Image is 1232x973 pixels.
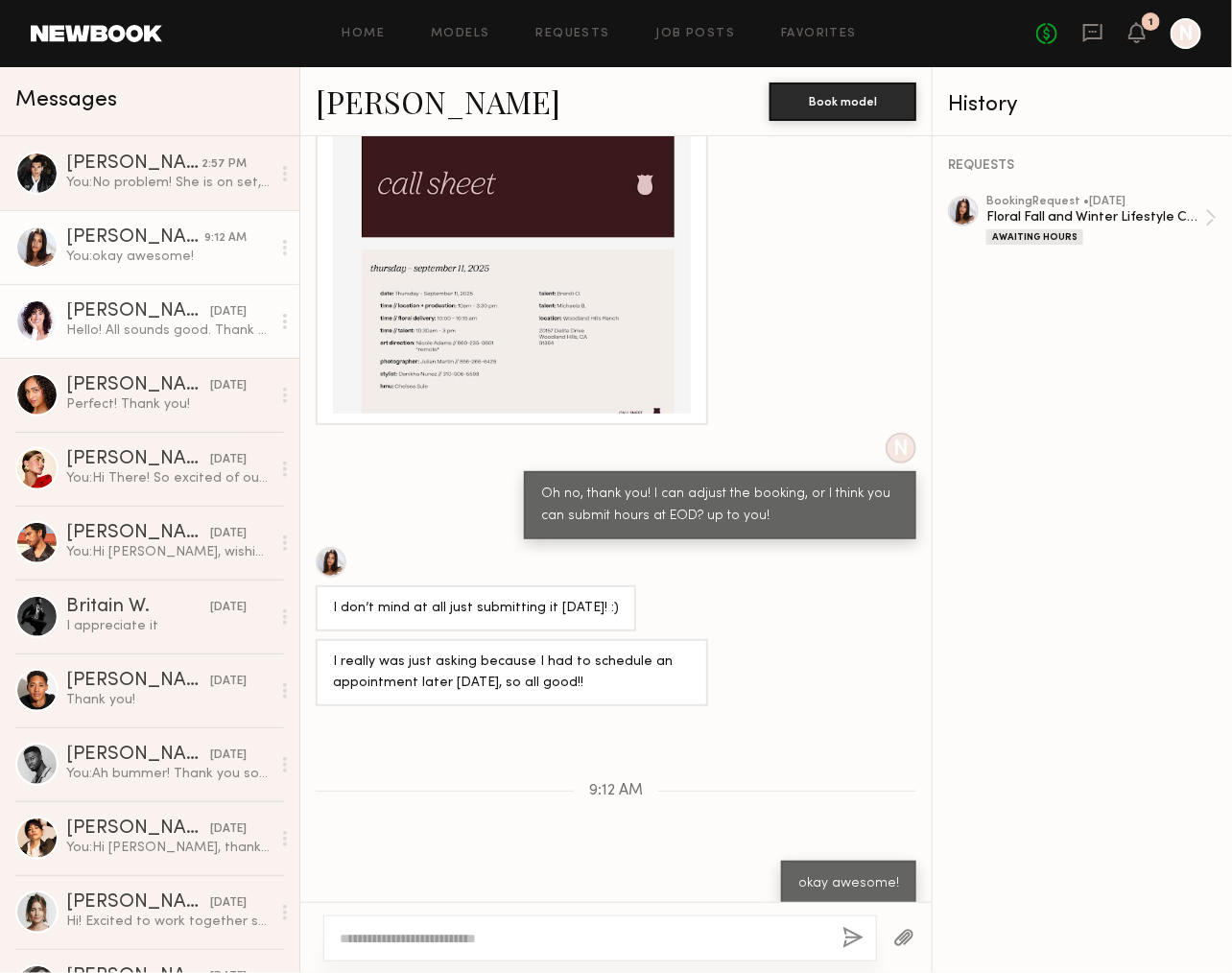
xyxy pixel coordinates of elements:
[66,469,271,487] div: You: Hi There! So excited of our upcoming campaign. Here is a revised deck + call sheet with impo...
[66,154,201,174] div: [PERSON_NAME]
[781,28,857,40] a: Favorites
[66,450,210,469] div: [PERSON_NAME]
[66,893,210,913] div: [PERSON_NAME]
[536,28,610,40] a: Requests
[15,89,117,111] span: Messages
[948,94,1217,116] div: History
[66,691,271,709] div: Thank you!
[986,208,1205,226] div: Floral Fall and Winter Lifestyle Campaign 2025
[770,92,916,108] a: Book model
[986,196,1217,245] a: bookingRequest •[DATE]Floral Fall and Winter Lifestyle Campaign 2025Awaiting Hours
[986,229,1083,245] div: Awaiting Hours
[210,599,247,617] div: [DATE]
[66,839,271,857] div: You: Hi [PERSON_NAME], thank you for getting back to us! We completely understand and respect you...
[204,229,247,248] div: 9:12 AM
[66,543,271,561] div: You: Hi [PERSON_NAME], wishing you safe travels! We are moving forward with another talent for th...
[770,83,916,121] button: Book model
[66,617,271,635] div: I appreciate it
[798,873,899,895] div: okay awesome!
[66,913,271,931] div: Hi! Excited to work together soon :).
[66,746,210,765] div: [PERSON_NAME]
[66,228,204,248] div: [PERSON_NAME]
[66,302,210,321] div: [PERSON_NAME]
[986,196,1205,208] div: booking Request • [DATE]
[1149,17,1153,28] div: 1
[66,321,271,340] div: Hello! All sounds good. Thank you for sending all of that over 🙏
[210,673,247,691] div: [DATE]
[948,159,1217,173] div: REQUESTS
[210,820,247,839] div: [DATE]
[210,894,247,913] div: [DATE]
[66,672,210,691] div: [PERSON_NAME]
[210,747,247,765] div: [DATE]
[201,155,247,174] div: 2:57 PM
[1171,18,1201,49] a: N
[66,765,271,783] div: You: Ah bummer! Thank you so much for the quick reply. We are trying to fill a last minute gap, a...
[66,248,271,266] div: You: okay awesome!
[541,484,899,528] div: Oh no, thank you! I can adjust the booking, or I think you can submit hours at EOD? up to you!
[210,303,247,321] div: [DATE]
[333,652,691,696] div: I really was just asking because I had to schedule an appointment later [DATE], so all good!!
[66,598,210,617] div: Britain W.
[431,28,489,40] a: Models
[333,598,619,620] div: I don’t mind at all just submitting it [DATE]! :)
[656,28,736,40] a: Job Posts
[66,174,271,192] div: You: No problem! She is on set, but I will let her know you've sent a message!
[66,819,210,839] div: [PERSON_NAME]
[66,376,210,395] div: [PERSON_NAME]
[66,395,271,414] div: Perfect! Thank you!
[66,524,210,543] div: [PERSON_NAME]
[210,525,247,543] div: [DATE]
[589,783,643,799] span: 9:12 AM
[316,81,560,122] a: [PERSON_NAME]
[343,28,386,40] a: Home
[210,377,247,395] div: [DATE]
[210,451,247,469] div: [DATE]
